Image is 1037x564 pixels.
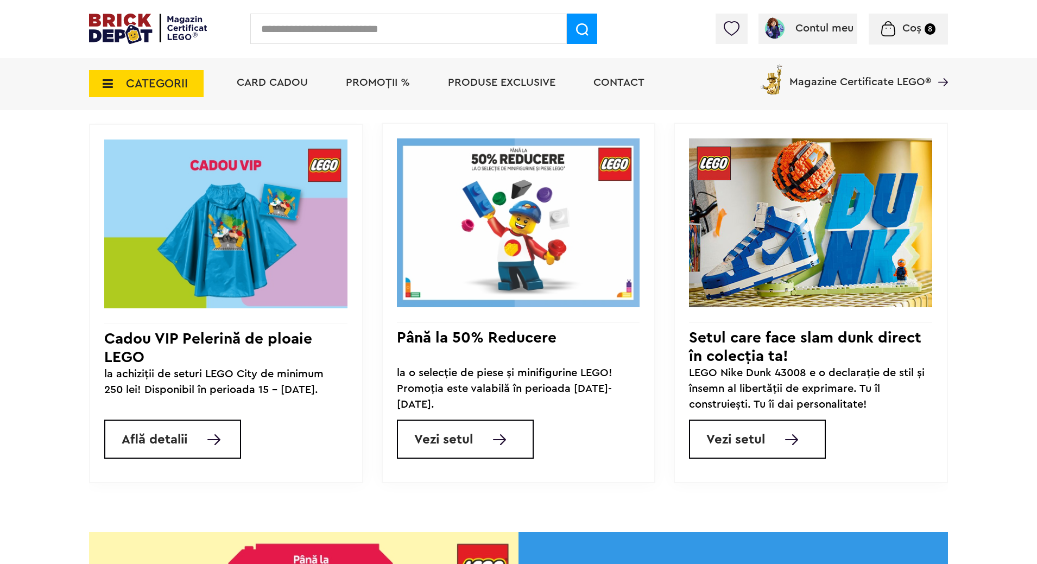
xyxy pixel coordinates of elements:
[397,328,640,360] h3: Până la 50% Reducere
[448,77,555,88] a: Produse exclusive
[689,328,932,360] h3: Setul care face slam dunk direct în colecția ta!
[902,23,921,34] span: Coș
[706,433,765,446] span: Vezi setul
[397,365,640,413] div: la o selecție de piese și minifigurine LEGO! Promoția este valabilă în perioada [DATE]-[DATE].
[104,420,241,459] a: Află detalii
[126,78,188,90] span: CATEGORII
[414,433,473,446] span: Vezi setul
[493,434,506,445] img: Vezi setul
[237,77,308,88] a: Card Cadou
[925,23,935,35] small: 8
[931,62,948,73] a: Magazine Certificate LEGO®
[785,434,798,445] img: Vezi setul
[689,365,932,413] div: LEGO Nike Dunk 43008 e o declarație de stil și însemn al libertății de exprimare. Tu îl construie...
[689,420,826,459] a: Vezi setul
[122,433,187,446] span: Află detalii
[795,23,853,34] span: Contul meu
[346,77,410,88] a: PROMOȚII %
[104,329,347,362] h3: Cadou VIP Pelerină de ploaie LEGO
[397,420,534,459] a: Vezi setul
[593,77,644,88] a: Contact
[789,62,931,87] span: Magazine Certificate LEGO®
[763,23,853,34] a: Contul meu
[207,434,220,445] img: Află detalii
[104,366,347,413] div: la achiziții de seturi LEGO City de minimum 250 lei! Disponibil în perioada 15 - [DATE].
